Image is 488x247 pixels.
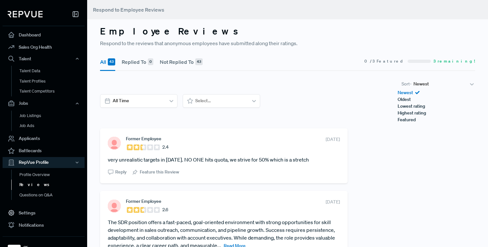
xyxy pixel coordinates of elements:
span: 2.4 [162,144,168,151]
button: Jobs [3,98,85,109]
img: RepVue [8,11,43,17]
a: Notifications [3,219,85,231]
a: Reviews [11,180,93,190]
a: Profile Overview [11,170,93,180]
span: 0 / 3 Featured [364,58,405,64]
div: Lowest rating [398,103,475,110]
a: Settings [3,207,85,219]
div: Newest [398,89,475,96]
span: Respond to Employee Reviews [93,6,164,13]
div: 43 [108,58,115,65]
button: Talent [3,53,85,64]
span: Reply [115,169,127,175]
div: Oldest [398,96,475,103]
a: Battlecards [3,145,85,157]
span: Former Employee [126,199,161,204]
button: Replied To 0 [122,53,153,71]
span: [DATE] [326,199,340,205]
button: All 43 [100,53,115,71]
a: Questions on Q&A [11,190,93,200]
p: Respond to the reviews that anonymous employees have submitted along their ratings. [100,39,475,47]
a: Job Listings [11,111,93,121]
a: Talent Competitors [11,86,93,96]
div: Highest rating [398,110,475,116]
button: Not Replied To 43 [160,53,203,71]
span: 3 remaining! [433,58,475,64]
span: [DATE] [326,136,340,143]
a: Job Ads [11,121,93,131]
a: Sales Org Health [3,41,85,53]
article: very unrealistic targets in [DATE]. NO ONE hits quota, we strive for 50% which is a stretch [108,156,340,163]
a: Talent Profiles [11,76,93,86]
span: Sort - [402,81,412,87]
span: 2.6 [162,206,168,213]
a: Talent Data [11,66,93,76]
span: Feature this Review [140,169,179,175]
a: Applicants [3,133,85,145]
div: 0 [148,58,153,65]
button: RepVue Profile [3,157,85,168]
a: Dashboard [3,29,85,41]
span: Former Employee [126,136,161,141]
h3: Employee Reviews [100,26,475,37]
div: 43 [195,58,203,65]
div: Featured [398,116,475,123]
